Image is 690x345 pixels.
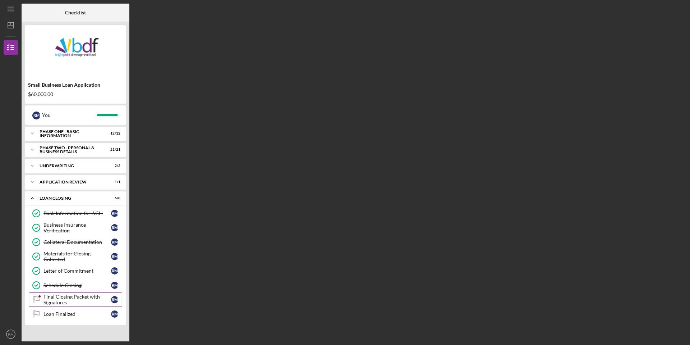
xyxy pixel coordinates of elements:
div: 1 / 1 [107,180,120,184]
div: 2 / 2 [107,164,120,168]
div: R M [111,282,118,289]
div: R M [111,310,118,318]
div: Loan Closing [40,196,102,200]
a: Business Insurance VerificationRM [29,221,122,235]
div: Application Review [40,180,102,184]
div: R M [111,210,118,217]
div: 12 / 12 [107,131,120,136]
a: Letter of CommitmentRM [29,264,122,278]
div: R M [111,296,118,303]
div: $60,000.00 [28,91,123,97]
b: Checklist [65,10,86,15]
div: PHASE TWO - PERSONAL & BUSINESS DETAILS [40,146,102,154]
div: R M [111,253,118,260]
div: 21 / 21 [107,147,120,152]
div: Final Closing Packet with Signatures [43,294,111,305]
a: Materials for Closing CollectedRM [29,249,122,264]
div: Bank Information for ACH [43,210,111,216]
a: Bank Information for ACHRM [29,206,122,221]
div: 6 / 8 [107,196,120,200]
div: Underwriting [40,164,102,168]
div: R M [32,112,40,119]
a: Collateral DocumentationRM [29,235,122,249]
div: Letter of Commitment [43,268,111,274]
img: Product logo [25,29,126,72]
a: Loan FinalizedRM [29,307,122,321]
a: Schedule ClosingRM [29,278,122,292]
div: R M [111,239,118,246]
a: Final Closing Packet with SignaturesRM [29,292,122,307]
div: You [42,109,97,121]
div: Small Business Loan Application [28,82,123,88]
div: Collateral Documentation [43,239,111,245]
div: Loan Finalized [43,311,111,317]
div: Schedule Closing [43,282,111,288]
div: Business Insurance Verification [43,222,111,233]
div: R M [111,267,118,274]
div: R M [111,224,118,231]
div: Materials for Closing Collected [43,251,111,262]
text: RM [8,332,14,336]
div: Phase One - Basic Information [40,130,102,138]
button: RM [4,327,18,341]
